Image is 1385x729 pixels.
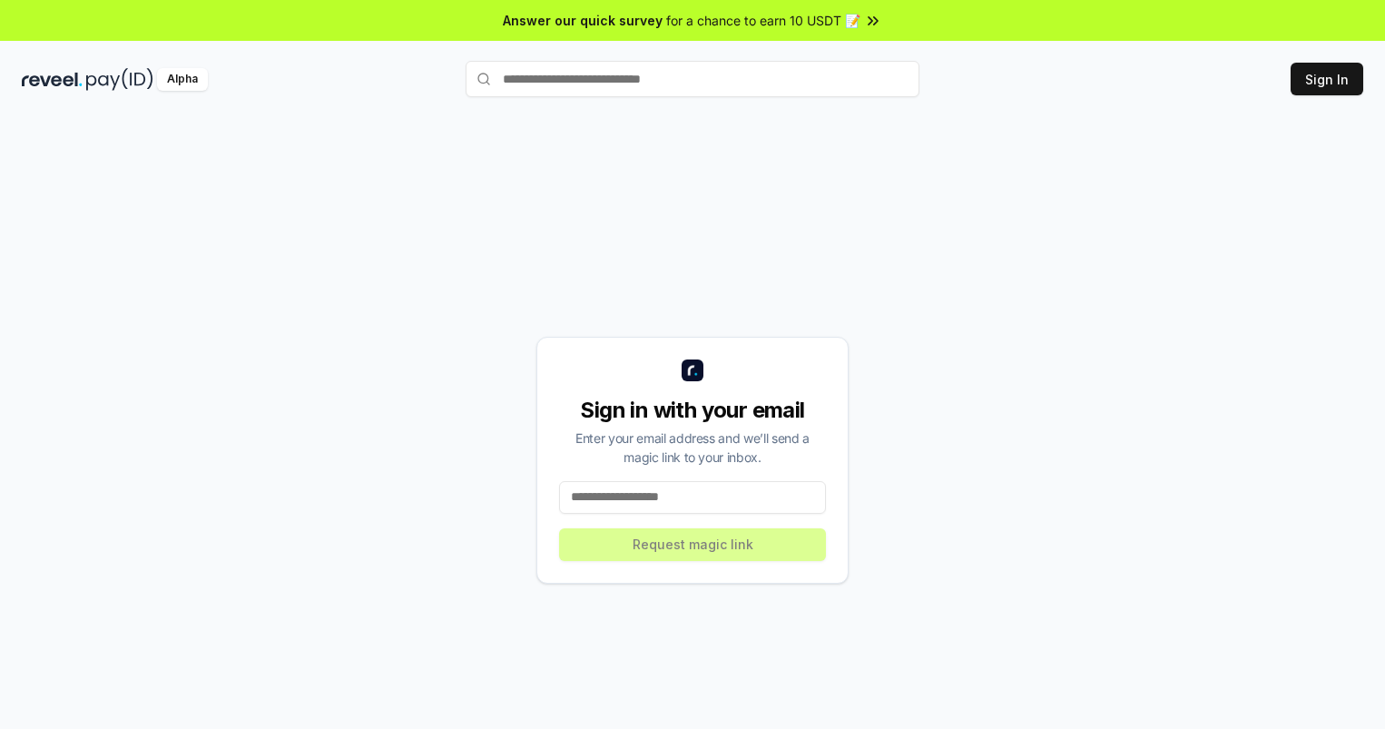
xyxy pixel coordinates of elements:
div: Enter your email address and we’ll send a magic link to your inbox. [559,429,826,467]
button: Sign In [1291,63,1363,95]
img: reveel_dark [22,68,83,91]
img: logo_small [682,360,703,381]
span: for a chance to earn 10 USDT 📝 [666,11,860,30]
div: Alpha [157,68,208,91]
div: Sign in with your email [559,396,826,425]
span: Answer our quick survey [503,11,663,30]
img: pay_id [86,68,153,91]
